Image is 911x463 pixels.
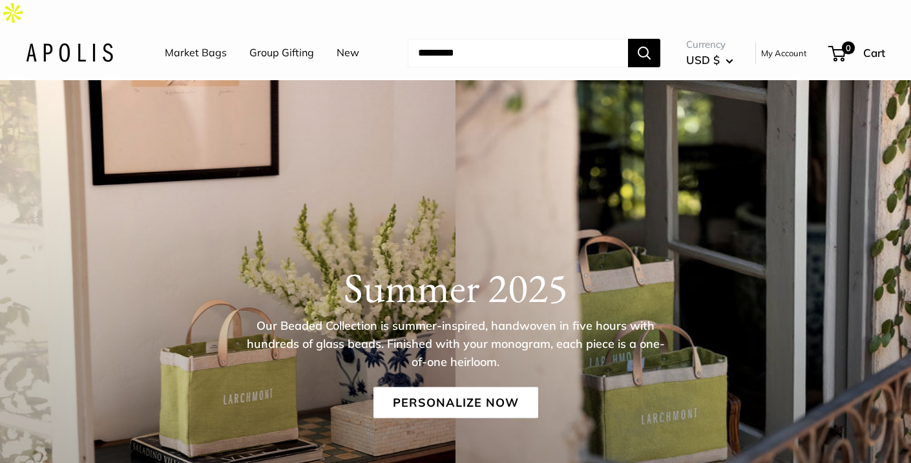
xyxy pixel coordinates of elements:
[373,387,538,418] a: Personalize Now
[408,39,628,67] input: Search...
[26,263,885,312] h1: Summer 2025
[830,43,885,63] a: 0 Cart
[686,50,733,70] button: USD $
[761,45,807,61] a: My Account
[863,46,885,59] span: Cart
[10,414,138,453] iframe: Sign Up via Text for Offers
[686,53,720,67] span: USD $
[246,317,665,371] p: Our Beaded Collection is summer-inspired, handwoven in five hours with hundreds of glass beads. F...
[686,36,733,54] span: Currency
[842,41,855,54] span: 0
[26,43,113,62] img: Apolis
[337,43,359,63] a: New
[165,43,227,63] a: Market Bags
[249,43,314,63] a: Group Gifting
[628,39,660,67] button: Search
